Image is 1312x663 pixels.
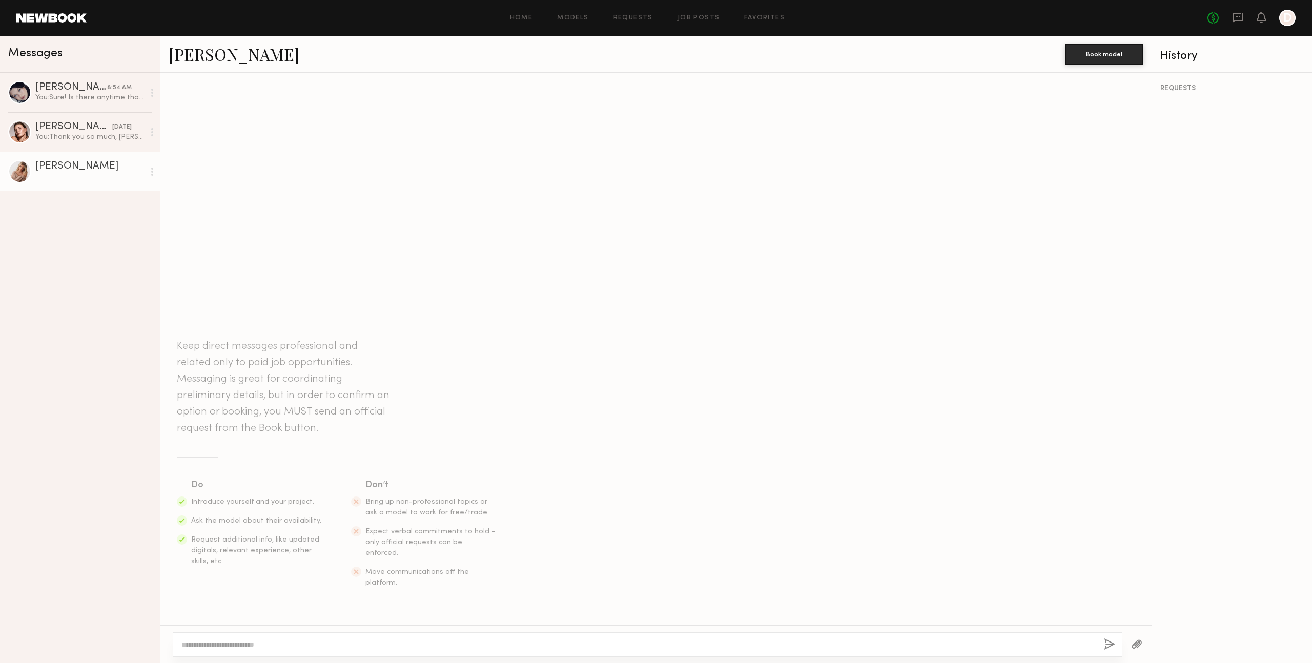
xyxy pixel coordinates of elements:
[1160,50,1304,62] div: History
[35,82,107,93] div: [PERSON_NAME]
[35,122,112,132] div: [PERSON_NAME]
[191,499,314,505] span: Introduce yourself and your project.
[191,517,321,524] span: Ask the model about their availability.
[191,478,322,492] div: Do
[365,569,469,586] span: Move communications off the platform.
[107,83,132,93] div: 8:54 AM
[365,499,489,516] span: Bring up non-professional topics or ask a model to work for free/trade.
[1065,44,1143,65] button: Book model
[365,528,495,556] span: Expect verbal commitments to hold - only official requests can be enforced.
[1160,85,1304,92] div: REQUESTS
[177,338,392,437] header: Keep direct messages professional and related only to paid job opportunities. Messaging is great ...
[191,536,319,565] span: Request additional info, like updated digitals, relevant experience, other skills, etc.
[112,122,132,132] div: [DATE]
[613,15,653,22] a: Requests
[744,15,785,22] a: Favorites
[169,43,299,65] a: [PERSON_NAME]
[35,132,145,142] div: You: Thank you so much, [PERSON_NAME]!!
[1279,10,1296,26] a: D
[678,15,720,22] a: Job Posts
[510,15,533,22] a: Home
[557,15,588,22] a: Models
[8,48,63,59] span: Messages
[35,161,145,172] div: [PERSON_NAME]
[1065,49,1143,58] a: Book model
[35,93,145,102] div: You: Sure! Is there anytime that is best for you?
[365,478,497,492] div: Don’t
